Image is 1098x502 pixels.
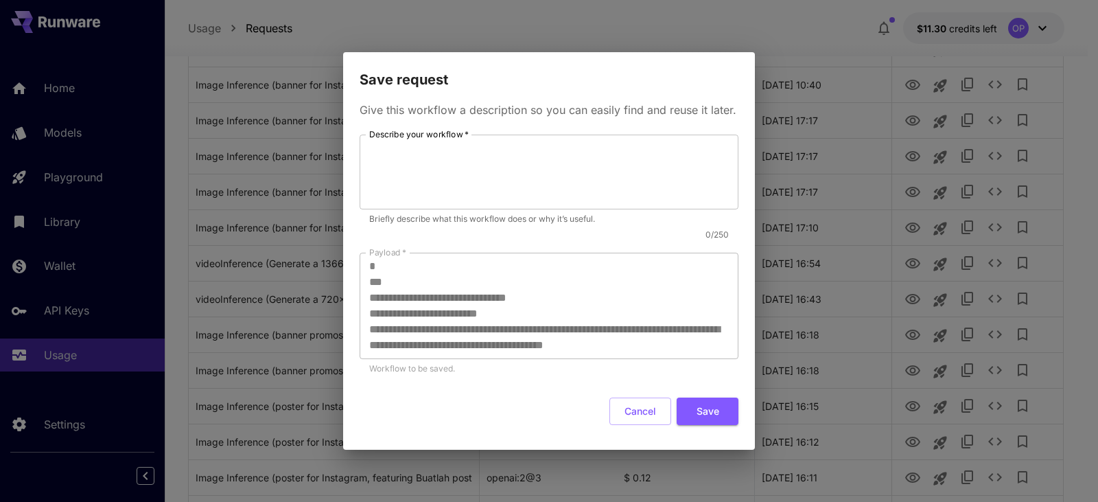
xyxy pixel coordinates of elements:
[360,228,729,242] p: 0 / 250
[609,398,671,426] button: Cancel
[369,128,469,140] label: Describe your workflow
[343,52,755,91] h2: Save request
[360,102,738,118] p: Give this workflow a description so you can easily find and reuse it later.
[677,398,738,426] button: Save
[369,212,729,226] p: Briefly describe what this workflow does or why it’s useful.
[369,362,729,376] p: Workflow to be saved.
[369,247,406,258] label: Payload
